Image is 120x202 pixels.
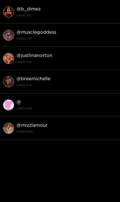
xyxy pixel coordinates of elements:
strong: @ justlinanorton [16,53,52,58]
strong: [DATE] 17:53 [16,82,117,88]
strong: [DATE] 19:00 [16,129,117,134]
strong: [DATE] 02:16 [16,106,117,111]
strong: @ [16,99,21,104]
img: conversation [3,53,14,64]
img: conversation [3,76,14,87]
strong: @ breemichelle [16,76,50,81]
strong: [DATE] 12:14 [16,59,117,65]
strong: @ musclegoddess [16,29,56,35]
img: conversation [3,123,14,134]
img: conversation [3,6,14,17]
img: conversation [3,99,14,110]
strong: [DATE] 13:57 [16,36,117,41]
strong: [DATE] 11:41 [16,13,117,18]
strong: @ b_dimez [16,6,41,11]
img: conversation [3,30,14,41]
strong: @ mizzlamour [16,122,47,128]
